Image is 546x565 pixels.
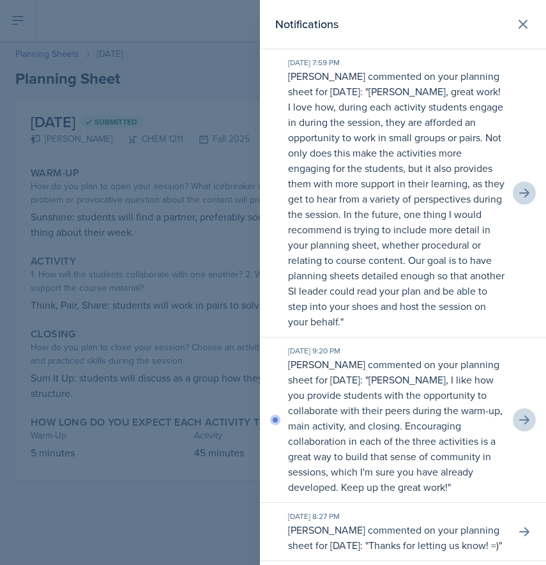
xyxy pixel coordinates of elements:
[288,357,505,495] p: [PERSON_NAME] commented on your planning sheet for [DATE]: " "
[288,84,504,329] p: [PERSON_NAME], great work! I love how, during each activity students engage in during the session...
[368,538,499,552] p: Thanks for letting us know! =)
[288,57,505,68] div: [DATE] 7:59 PM
[288,373,503,494] p: [PERSON_NAME], I like how you provide students with the opportunity to collaborate with their pee...
[288,511,505,522] div: [DATE] 8:27 PM
[288,345,505,357] div: [DATE] 9:20 PM
[275,15,338,33] h2: Notifications
[288,522,505,553] p: [PERSON_NAME] commented on your planning sheet for [DATE]: " "
[288,68,505,329] p: [PERSON_NAME] commented on your planning sheet for [DATE]: " "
